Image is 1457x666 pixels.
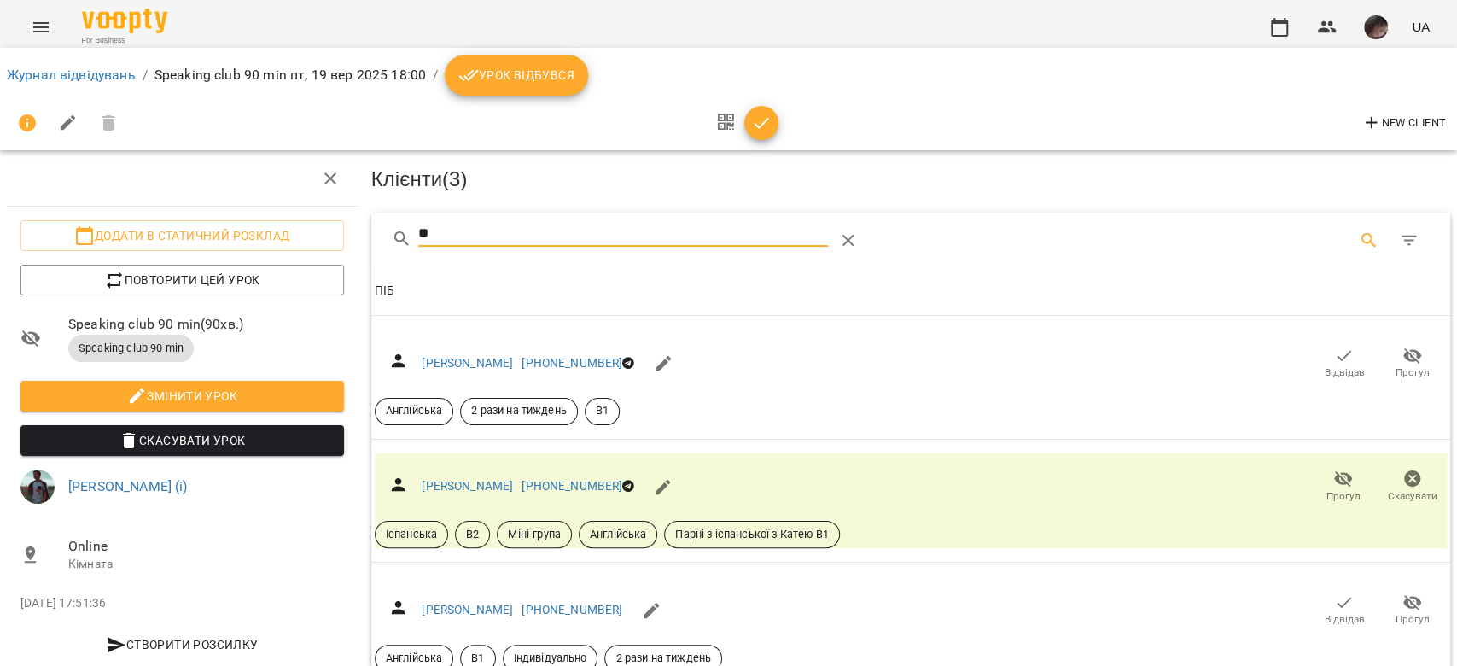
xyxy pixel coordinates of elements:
button: Фільтр [1389,220,1430,261]
span: Speaking club 90 min [68,341,194,356]
nav: breadcrumb [7,55,1450,96]
span: Скасувати [1388,489,1437,504]
button: Прогул [1378,587,1447,634]
img: 59b3f96857d6e12ecac1e66404ff83b3.JPG [20,470,55,504]
button: Відвідав [1310,340,1378,388]
span: Англійська [580,527,656,542]
a: [PHONE_NUMBER] [522,479,622,493]
img: 297f12a5ee7ab206987b53a38ee76f7e.jpg [1364,15,1388,39]
button: Додати в статичний розклад [20,220,344,251]
a: [PERSON_NAME] [422,603,513,616]
button: Скасувати Урок [20,425,344,456]
a: [PHONE_NUMBER] [522,356,622,370]
button: Прогул [1378,340,1447,388]
span: Прогул [1396,612,1430,627]
a: Журнал відвідувань [7,67,136,83]
div: Sort [375,281,394,301]
span: Прогул [1396,365,1430,380]
a: [PERSON_NAME] [422,356,513,370]
p: Speaking club 90 min пт, 19 вер 2025 18:00 [154,65,426,85]
li: / [433,65,438,85]
span: Змінити урок [34,386,330,406]
span: Відвідав [1325,365,1365,380]
button: Створити розсилку [20,629,344,660]
span: B1 [461,651,494,666]
button: New Client [1357,109,1450,137]
span: Індивідуально [504,651,597,666]
div: ПІБ [375,281,394,301]
span: Міні-група [498,527,570,542]
span: Іспанська [376,527,447,542]
span: Англійська [376,403,452,418]
span: Створити розсилку [27,634,337,655]
button: Відвідав [1310,587,1378,634]
button: Прогул [1308,463,1378,511]
span: Відвідав [1325,612,1365,627]
span: Online [68,536,344,557]
p: [DATE] 17:51:36 [20,595,344,612]
span: Додати в статичний розклад [34,225,330,246]
button: Повторити цей урок [20,265,344,295]
span: For Business [82,35,167,46]
button: Search [1349,220,1390,261]
span: Парні з іспанської з Катею В1 [665,527,838,542]
button: Скасувати [1378,463,1447,511]
span: New Client [1361,113,1446,133]
span: Speaking club 90 min ( 90 хв. ) [68,314,344,335]
span: B1 [586,403,619,418]
img: Voopty Logo [82,9,167,33]
span: ПІБ [375,281,1447,301]
span: B2 [456,527,489,542]
button: Змінити урок [20,381,344,412]
span: Повторити цей урок [34,270,330,290]
li: / [143,65,148,85]
span: 2 рази на тиждень [461,403,577,418]
div: Table Toolbar [371,213,1450,267]
span: Урок відбувся [458,65,574,85]
span: UA [1412,18,1430,36]
a: [PHONE_NUMBER] [522,603,622,616]
a: [PERSON_NAME] [422,479,513,493]
input: Search [418,220,828,248]
p: Кімната [68,556,344,573]
span: 2 рази на тиждень [605,651,721,666]
a: [PERSON_NAME] (і) [68,478,188,494]
span: Прогул [1326,489,1361,504]
span: Англійська [376,651,452,666]
button: Урок відбувся [445,55,588,96]
button: Menu [20,7,61,48]
button: UA [1405,11,1437,43]
h3: Клієнти ( 3 ) [371,168,1450,190]
span: Скасувати Урок [34,430,330,451]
